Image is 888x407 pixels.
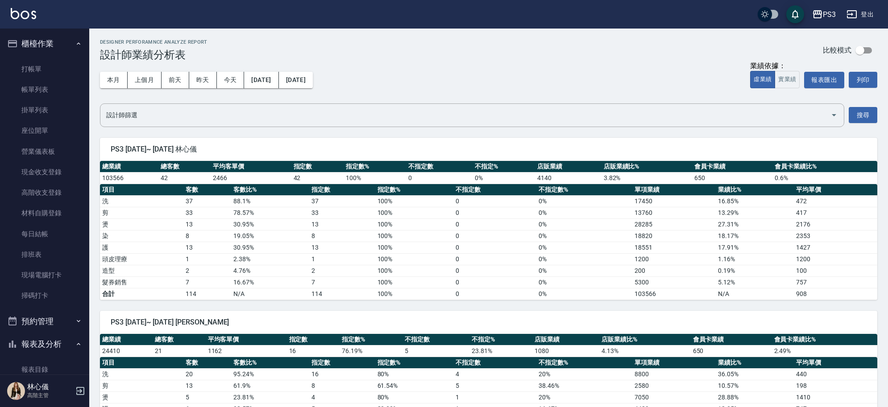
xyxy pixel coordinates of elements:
th: 平均客單價 [211,161,291,173]
td: 13 [183,218,232,230]
td: 80 % [375,391,453,403]
td: 13 [183,380,232,391]
td: 7 [309,276,375,288]
td: 0 % [536,230,632,242]
button: 今天 [217,72,245,88]
th: 指定數% [375,184,453,196]
th: 會員卡業績 [692,161,773,173]
a: 排班表 [4,244,86,265]
td: 4.76 % [231,265,309,276]
td: 0 [453,195,537,207]
td: 洗 [100,195,183,207]
td: 0 [453,207,537,218]
th: 客數比% [231,357,309,369]
a: 每日結帳 [4,224,86,244]
td: 0 [453,265,537,276]
td: 0 [453,253,537,265]
th: 店販業績 [535,161,602,173]
td: 30.95 % [231,218,309,230]
button: [DATE] [279,72,313,88]
td: 3.82 % [602,172,692,184]
td: 8 [309,230,375,242]
td: 13 [309,218,375,230]
td: 23.81 % [469,345,532,357]
td: 757 [794,276,877,288]
button: PS3 [809,5,839,24]
td: 2.38 % [231,253,309,265]
td: 100 % [375,195,453,207]
td: 0.6 % [772,172,877,184]
button: 櫃檯作業 [4,32,86,55]
td: 38.46 % [536,380,632,391]
th: 總業績 [100,161,158,173]
th: 不指定數 [406,161,473,173]
td: 33 [309,207,375,218]
td: 19.05 % [231,230,309,242]
td: 1162 [206,345,287,357]
td: 2 [183,265,232,276]
button: Open [827,108,841,122]
h5: 林心儀 [27,382,73,391]
td: 染 [100,230,183,242]
td: 88.1 % [231,195,309,207]
td: 28285 [632,218,716,230]
td: 80 % [375,368,453,380]
td: 7050 [632,391,716,403]
th: 項目 [100,357,183,369]
th: 指定數 [309,357,375,369]
td: 23.81 % [231,391,309,403]
td: 1.16 % [716,253,794,265]
a: 報表目錄 [4,359,86,380]
th: 會員卡業績 [691,334,772,345]
td: 95.24 % [231,368,309,380]
button: save [786,5,804,23]
td: 27.31 % [716,218,794,230]
td: 燙 [100,218,183,230]
th: 總客數 [153,334,205,345]
td: 37 [309,195,375,207]
td: 200 [632,265,716,276]
td: 剪 [100,207,183,218]
td: 103566 [632,288,716,300]
a: 材料自購登錄 [4,203,86,223]
th: 總客數 [158,161,211,173]
td: 0 % [536,242,632,253]
button: 昨天 [189,72,217,88]
button: 實業績 [775,71,800,88]
td: 0 % [473,172,535,184]
td: 4 [453,368,537,380]
td: 472 [794,195,877,207]
td: 16.85 % [716,195,794,207]
td: 18551 [632,242,716,253]
th: 指定數 [291,161,344,173]
td: 1 [183,253,232,265]
th: 會員卡業績比% [772,334,878,345]
td: 42 [158,172,211,184]
td: 0 % [536,195,632,207]
td: 100 % [375,276,453,288]
td: 洗 [100,368,183,380]
td: 650 [691,345,772,357]
td: 100 % [375,242,453,253]
td: 0 [453,288,537,300]
td: 42 [291,172,344,184]
td: 護 [100,242,183,253]
td: 20 % [536,368,632,380]
td: 剪 [100,380,183,391]
td: 5 [453,380,537,391]
th: 不指定數 [403,334,469,345]
a: 掛單列表 [4,100,86,120]
td: 100 % [375,253,453,265]
td: 10.57 % [716,380,794,391]
td: 4140 [535,172,602,184]
td: 114 [183,288,232,300]
td: 1200 [632,253,716,265]
th: 店販業績比% [602,161,692,173]
table: a dense table [100,184,877,300]
button: 上個月 [128,72,162,88]
td: 造型 [100,265,183,276]
td: 1080 [532,345,599,357]
td: 16 [287,345,340,357]
td: 2.49 % [772,345,878,357]
th: 平均單價 [794,357,877,369]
